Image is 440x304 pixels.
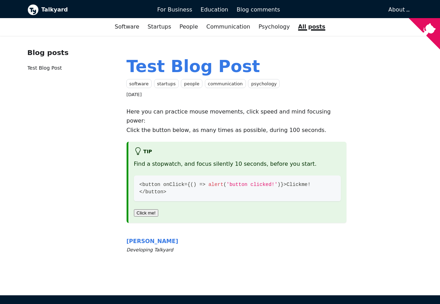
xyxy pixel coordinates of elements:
a: About [389,6,409,13]
span: Click [287,182,302,187]
span: > [283,182,287,187]
a: Software [111,21,144,33]
a: psychology [248,79,280,88]
span: = [184,182,187,187]
a: Test Blog Post [127,56,260,76]
a: Test Blog Post [27,65,62,71]
span: Education [201,6,229,13]
a: For Business [153,4,197,16]
span: ( [190,182,193,187]
a: Psychology [254,21,294,33]
span: ) [193,182,197,187]
span: button onClick [142,182,184,187]
a: Talkyard logoTalkyard [27,4,147,15]
a: People [175,21,202,33]
a: Education [197,4,233,16]
a: Blog comments [232,4,284,16]
nav: Blog recent posts navigation [27,47,115,78]
span: / [142,189,145,195]
a: All posts [294,21,329,33]
span: ) [278,182,281,187]
span: < [139,182,143,187]
span: ( [223,182,226,187]
span: me [302,182,307,187]
a: communication [205,79,246,88]
a: software [126,79,152,88]
span: > [163,189,167,195]
time: [DATE] [127,92,142,97]
div: Blog posts [27,47,115,59]
small: Developing Talkyard [127,246,347,254]
span: Blog comments [237,6,280,13]
span: [PERSON_NAME] [127,238,178,244]
span: 'button clicked!' [226,182,278,187]
span: => [199,182,205,187]
span: alert [208,182,223,187]
span: button [145,189,163,195]
p: Find a stopwatch, and focus silently 10 seconds, before you start. [134,159,341,169]
h5: tip [134,147,341,157]
a: startups [154,79,179,88]
a: Startups [143,21,175,33]
b: Talkyard [41,5,147,14]
a: people [181,79,202,88]
span: } [280,182,283,187]
p: Here you can practice mouse movements, click speed and mind focusing power: Click the button belo... [127,107,347,135]
span: { [187,182,191,187]
button: Click me! [134,209,159,217]
span: For Business [157,6,192,13]
span: < [139,189,143,195]
span: ! [307,182,311,187]
img: Talkyard logo [27,4,39,15]
a: Communication [202,21,254,33]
